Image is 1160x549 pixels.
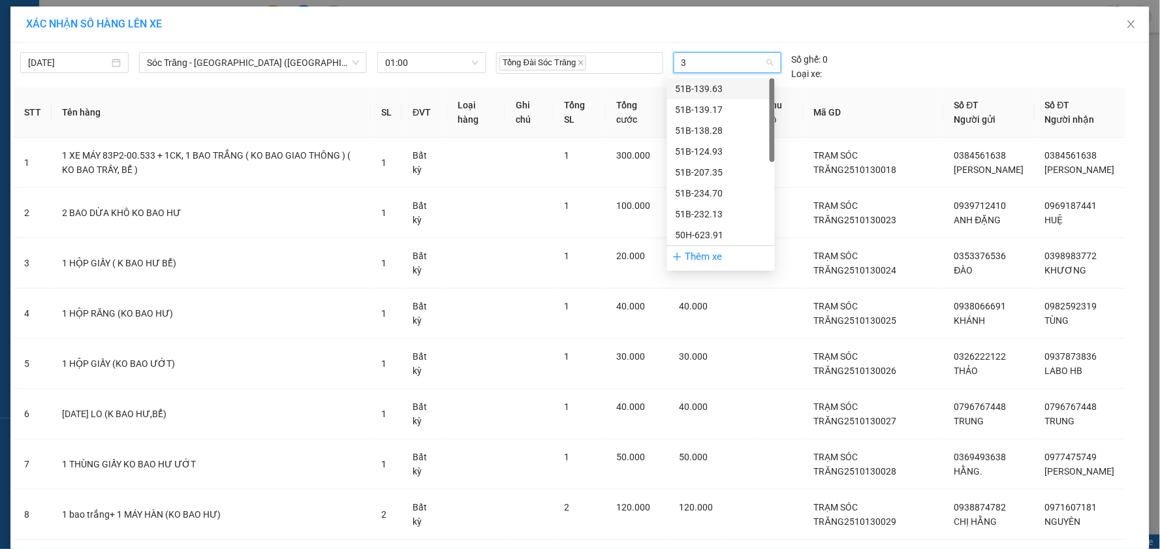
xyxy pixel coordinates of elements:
[14,490,52,540] td: 8
[402,389,447,439] td: Bất kỳ
[402,289,447,339] td: Bất kỳ
[371,87,402,138] th: SL
[52,289,371,339] td: 1 HỘP RĂNG (KO BAO HƯ)
[954,401,1007,412] span: 0796767448
[1045,351,1097,362] span: 0937873836
[675,228,767,242] div: 50H-623.91
[814,452,896,477] span: TRẠM SÓC TRĂNG2510130028
[679,502,713,512] span: 120.000
[679,401,708,412] span: 40.000
[402,339,447,389] td: Bất kỳ
[954,114,996,125] span: Người gửi
[1045,114,1095,125] span: Người nhận
[381,409,386,419] span: 1
[954,150,1007,161] span: 0384561638
[672,252,682,262] span: plus
[814,251,896,275] span: TRẠM SÓC TRĂNG2510130024
[675,144,767,159] div: 51B-124.93
[1045,165,1115,175] span: [PERSON_NAME]
[954,165,1024,175] span: [PERSON_NAME]
[1045,265,1087,275] span: KHƯƠNG
[954,315,986,326] span: KHÁNH
[52,188,371,238] td: 2 BAO DỪA KHÔ KO BAO HƯ
[402,188,447,238] td: Bất kỳ
[1045,366,1083,376] span: LABO HB
[667,78,775,99] div: 51B-139.63
[814,150,896,175] span: TRẠM SÓC TRĂNG2510130018
[385,53,478,72] span: 01:00
[14,138,52,188] td: 1
[616,351,645,362] span: 30.000
[381,459,386,469] span: 1
[667,162,775,183] div: 51B-207.35
[147,53,359,72] span: Sóc Trăng - Sài Gòn (Hàng)
[679,301,708,311] span: 40.000
[616,452,645,462] span: 50.000
[565,351,570,362] span: 1
[679,351,708,362] span: 30.000
[402,490,447,540] td: Bất kỳ
[616,150,650,161] span: 300.000
[1045,301,1097,311] span: 0982592319
[578,59,584,66] span: close
[954,351,1007,362] span: 0326222122
[1126,19,1136,29] span: close
[667,225,775,245] div: 50H-623.91
[554,87,606,138] th: Tổng SL
[954,502,1007,512] span: 0938874782
[616,502,650,512] span: 120.000
[14,188,52,238] td: 2
[675,186,767,200] div: 51B-234.70
[792,67,823,81] span: Loại xe:
[814,301,896,326] span: TRẠM SÓC TRĂNG2510130025
[402,238,447,289] td: Bất kỳ
[352,59,360,67] span: down
[814,351,896,376] span: TRẠM SÓC TRĂNG2510130026
[52,439,371,490] td: 1 THÙNG GIẤY KO BAO HƯ ƯỚT
[1045,315,1069,326] span: TÙNG
[52,339,371,389] td: 1 HỘP GIẤY (KO BAO ƯỚT)
[52,138,371,188] td: 1 XE MÁY 83P2-00.533 + 1CK, 1 BAO TRẮNG ( KO BAO GIAO THÔNG ) ( KO BAO TRẦY, BỂ )
[954,265,973,275] span: ĐÀO
[954,301,1007,311] span: 0938066691
[402,87,447,138] th: ĐVT
[954,251,1007,261] span: 0353376536
[1045,401,1097,412] span: 0796767448
[616,301,645,311] span: 40.000
[1045,251,1097,261] span: 0398983772
[28,55,109,70] input: 14/10/2025
[447,87,505,138] th: Loại hàng
[792,52,828,67] div: 0
[667,245,775,268] div: Thêm xe
[381,509,386,520] span: 2
[565,200,570,211] span: 1
[667,120,775,141] div: 51B-138.28
[52,238,371,289] td: 1 HỘP GIẤY ( K BAO HƯ BỂ)
[14,238,52,289] td: 3
[1045,200,1097,211] span: 0969187441
[954,466,983,477] span: HẰNG.
[954,416,984,426] span: TRUNG
[675,123,767,138] div: 51B-138.28
[679,452,708,462] span: 50.000
[381,308,386,319] span: 1
[565,251,570,261] span: 1
[954,452,1007,462] span: 0369493638
[954,100,979,110] span: Số ĐT
[667,141,775,162] div: 51B-124.93
[1045,215,1063,225] span: HUỆ
[381,258,386,268] span: 1
[565,301,570,311] span: 1
[616,251,645,261] span: 20.000
[26,18,162,30] span: XÁC NHẬN SỐ HÀNG LÊN XE
[814,200,896,225] span: TRẠM SÓC TRĂNG2510130023
[954,200,1007,211] span: 0939712410
[616,200,650,211] span: 100.000
[1045,416,1075,426] span: TRUNG
[381,208,386,218] span: 1
[14,339,52,389] td: 5
[804,87,944,138] th: Mã GD
[14,289,52,339] td: 4
[14,439,52,490] td: 7
[402,138,447,188] td: Bất kỳ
